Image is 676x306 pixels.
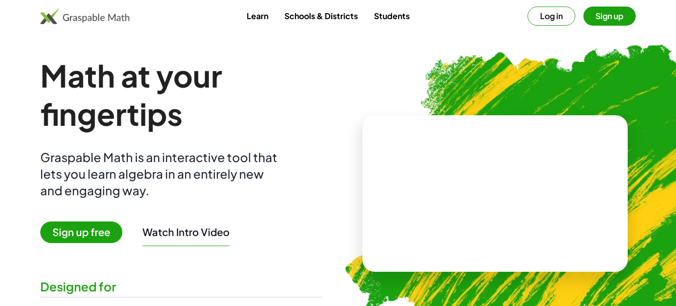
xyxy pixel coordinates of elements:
h1: Math at your fingertips [40,56,322,133]
a: Learn [239,7,276,25]
a: Students [366,7,418,25]
a: Schools & Districts [276,7,366,25]
button: Log in [528,7,575,26]
button: Sign up [583,7,636,26]
div: Designed for [40,278,322,295]
span: Sign up free [40,221,122,243]
video: What is this? This is dynamic math notation. Dynamic math notation plays a central role in how Gr... [419,156,570,231]
div: Graspable Math is an interactive tool that lets you learn algebra in an entirely new and engaging... [40,149,282,199]
button: Watch Intro Video [142,225,230,239]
